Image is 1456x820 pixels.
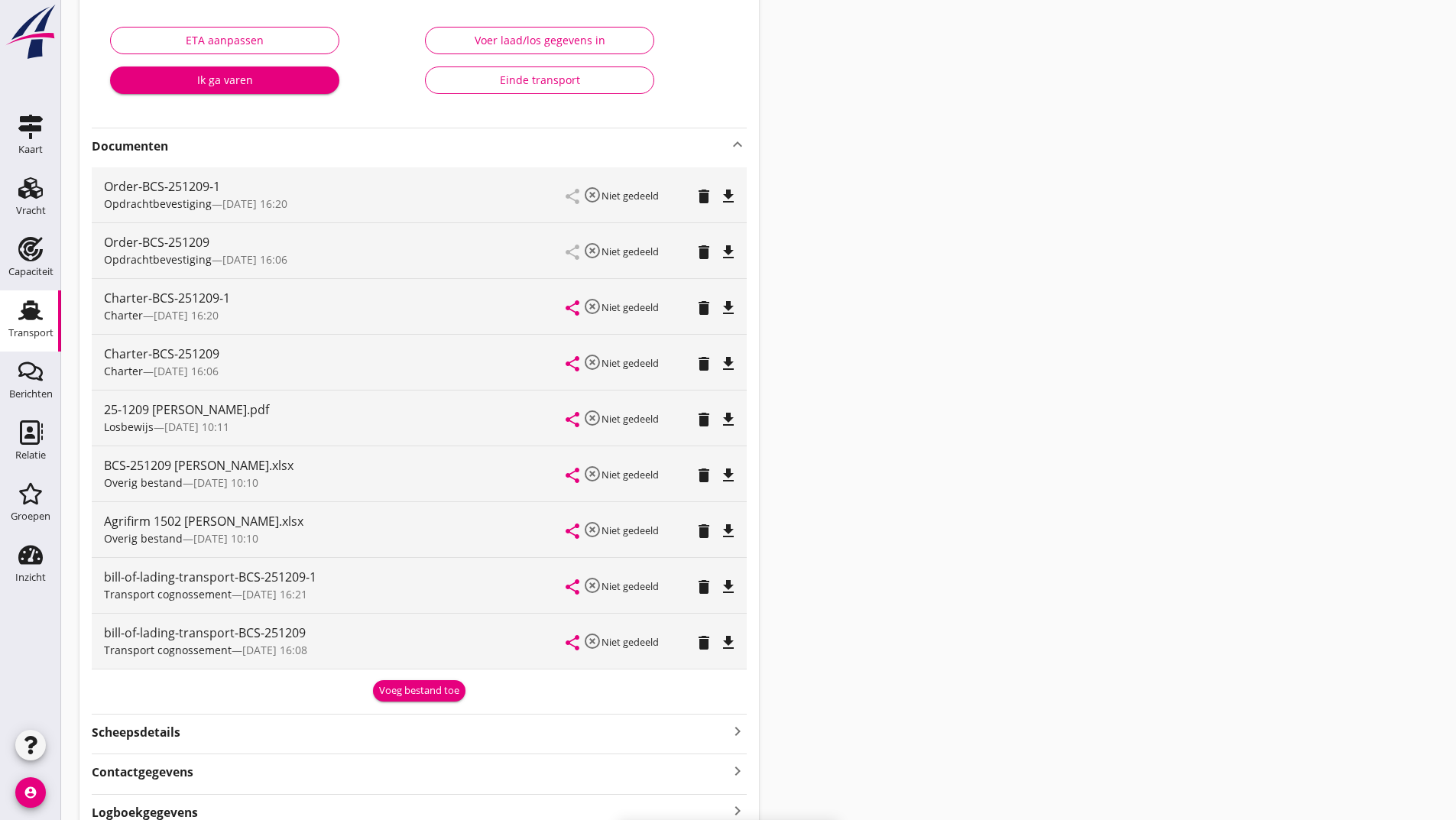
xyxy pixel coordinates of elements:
div: Capaciteit [8,267,54,277]
div: 25-1209 [PERSON_NAME].pdf [104,400,566,419]
span: Overig bestand [104,531,183,546]
small: Niet gedeeld [602,635,659,649]
div: Relatie [15,450,46,460]
i: highlight_off [583,353,602,371]
div: Charter-BCS-251209-1 [104,289,566,307]
strong: Contactgegevens [92,763,193,781]
i: delete [695,187,713,206]
i: share [563,578,582,596]
div: bill-of-lading-transport-BCS-251209-1 [104,568,566,586]
small: Niet gedeeld [602,245,659,258]
button: Ik ga varen [110,66,339,94]
div: Transport [8,328,54,338]
small: Niet gedeeld [602,412,659,426]
i: account_circle [15,777,46,808]
i: delete [695,522,713,540]
i: share [563,299,582,317]
span: Transport cognossement [104,587,232,601]
span: [DATE] 16:20 [222,196,287,211]
span: [DATE] 16:21 [242,587,307,601]
i: highlight_off [583,241,602,260]
small: Niet gedeeld [602,300,659,314]
span: [DATE] 10:11 [164,420,229,434]
div: — [104,419,566,435]
i: keyboard_arrow_right [728,721,747,741]
div: Order-BCS-251209-1 [104,177,566,196]
small: Niet gedeeld [602,468,659,481]
i: highlight_off [583,576,602,595]
span: [DATE] 10:10 [193,531,258,546]
i: highlight_off [583,297,602,316]
span: [DATE] 16:08 [242,643,307,657]
i: share [563,410,582,429]
div: Voeg bestand toe [379,683,459,698]
i: delete [695,355,713,373]
div: bill-of-lading-transport-BCS-251209 [104,624,566,642]
div: Kaart [18,144,43,154]
i: share [563,522,582,540]
div: — [104,251,566,267]
i: file_download [719,634,738,652]
div: BCS-251209 [PERSON_NAME].xlsx [104,456,566,475]
i: highlight_off [583,520,602,539]
i: keyboard_arrow_up [728,135,747,154]
span: Charter [104,364,143,378]
i: delete [695,299,713,317]
i: share [563,466,582,485]
span: [DATE] 16:06 [154,364,219,378]
div: — [104,196,566,212]
button: Voeg bestand toe [373,680,465,702]
div: — [104,307,566,323]
strong: Scheepsdetails [92,724,180,741]
div: Groepen [11,511,50,521]
i: keyboard_arrow_right [728,760,747,781]
i: file_download [719,522,738,540]
span: [DATE] 10:10 [193,475,258,490]
i: highlight_off [583,465,602,483]
div: — [104,642,566,658]
small: Niet gedeeld [602,523,659,537]
i: delete [695,578,713,596]
div: Einde transport [438,72,641,88]
div: Agrifirm 1502 [PERSON_NAME].xlsx [104,512,566,530]
span: Opdrachtbevestiging [104,252,212,267]
i: share [563,634,582,652]
button: ETA aanpassen [110,27,339,54]
span: Losbewijs [104,420,154,434]
span: Transport cognossement [104,643,232,657]
img: logo-small.a267ee39.svg [3,4,58,60]
i: highlight_off [583,632,602,650]
i: file_download [719,410,738,429]
i: file_download [719,187,738,206]
span: Opdrachtbevestiging [104,196,212,211]
div: — [104,586,566,602]
i: delete [695,466,713,485]
div: Voer laad/los gegevens in [438,32,641,48]
button: Voer laad/los gegevens in [425,27,654,54]
div: — [104,475,566,491]
div: Charter-BCS-251209 [104,345,566,363]
div: Berichten [9,389,53,399]
span: Overig bestand [104,475,183,490]
i: highlight_off [583,409,602,427]
div: ETA aanpassen [123,32,326,48]
div: — [104,363,566,379]
div: Vracht [16,206,46,216]
i: delete [695,410,713,429]
small: Niet gedeeld [602,189,659,203]
i: file_download [719,299,738,317]
i: file_download [719,578,738,596]
small: Niet gedeeld [602,356,659,370]
div: Ik ga varen [122,72,327,88]
div: Inzicht [15,572,46,582]
i: highlight_off [583,186,602,204]
div: Order-BCS-251209 [104,233,566,251]
small: Niet gedeeld [602,579,659,593]
strong: Documenten [92,138,728,155]
div: — [104,530,566,546]
span: [DATE] 16:06 [222,252,287,267]
i: share [563,355,582,373]
span: Charter [104,308,143,322]
button: Einde transport [425,66,654,94]
i: file_download [719,355,738,373]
